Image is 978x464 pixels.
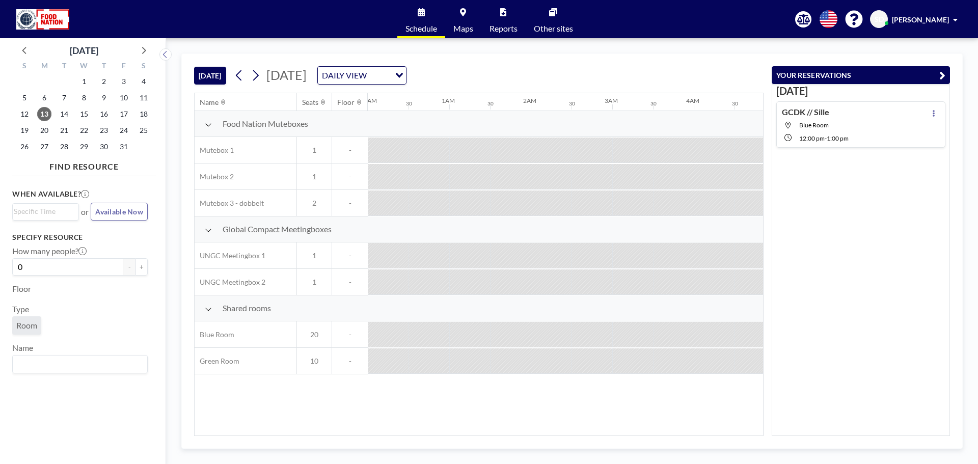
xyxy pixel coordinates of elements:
[16,9,69,30] img: organization-logo
[332,278,368,287] span: -
[195,357,239,366] span: Green Room
[782,107,829,117] h4: GCDK // Sille
[117,91,131,105] span: Friday, October 10, 2025
[195,278,265,287] span: UNGC Meetingbox 2
[77,74,91,89] span: Wednesday, October 1, 2025
[195,146,234,155] span: Mutebox 1
[57,107,71,121] span: Tuesday, October 14, 2025
[57,123,71,138] span: Tuesday, October 21, 2025
[223,303,271,313] span: Shared rooms
[55,60,74,73] div: T
[37,107,51,121] span: Monday, October 13, 2025
[223,119,308,129] span: Food Nation Muteboxes
[332,146,368,155] span: -
[799,134,825,142] span: 12:00 PM
[17,91,32,105] span: Sunday, October 5, 2025
[318,67,406,84] div: Search for option
[732,100,738,107] div: 30
[332,330,368,339] span: -
[91,203,148,221] button: Available Now
[297,199,332,208] span: 2
[442,97,455,104] div: 1AM
[15,60,35,73] div: S
[360,97,377,104] div: 12AM
[70,43,98,58] div: [DATE]
[77,91,91,105] span: Wednesday, October 8, 2025
[57,91,71,105] span: Tuesday, October 7, 2025
[13,356,147,373] div: Search for option
[337,98,355,107] div: Floor
[77,140,91,154] span: Wednesday, October 29, 2025
[332,251,368,260] span: -
[320,69,369,82] span: DAILY VIEW
[370,69,389,82] input: Search for option
[297,330,332,339] span: 20
[117,123,131,138] span: Friday, October 24, 2025
[114,60,133,73] div: F
[37,140,51,154] span: Monday, October 27, 2025
[487,100,494,107] div: 30
[117,140,131,154] span: Friday, October 31, 2025
[12,246,87,256] label: How many people?
[297,146,332,155] span: 1
[223,224,332,234] span: Global Compact Meetingboxes
[77,107,91,121] span: Wednesday, October 15, 2025
[37,91,51,105] span: Monday, October 6, 2025
[12,304,29,314] label: Type
[94,60,114,73] div: T
[97,107,111,121] span: Thursday, October 16, 2025
[16,320,37,330] span: Room
[97,74,111,89] span: Thursday, October 2, 2025
[17,107,32,121] span: Sunday, October 12, 2025
[97,140,111,154] span: Thursday, October 30, 2025
[195,251,265,260] span: UNGC Meetingbox 1
[523,97,536,104] div: 2AM
[77,123,91,138] span: Wednesday, October 22, 2025
[650,100,657,107] div: 30
[453,24,473,33] span: Maps
[14,206,73,217] input: Search for option
[12,157,156,172] h4: FIND RESOURCE
[825,134,827,142] span: -
[686,97,699,104] div: 4AM
[297,172,332,181] span: 1
[194,67,226,85] button: [DATE]
[74,60,94,73] div: W
[332,172,368,181] span: -
[137,107,151,121] span: Saturday, October 18, 2025
[266,67,307,83] span: [DATE]
[12,233,148,242] h3: Specify resource
[297,357,332,366] span: 10
[14,358,142,371] input: Search for option
[137,91,151,105] span: Saturday, October 11, 2025
[297,278,332,287] span: 1
[195,172,234,181] span: Mutebox 2
[297,251,332,260] span: 1
[332,357,368,366] span: -
[799,121,829,129] span: Blue Room
[35,60,55,73] div: M
[569,100,575,107] div: 30
[133,60,153,73] div: S
[827,134,849,142] span: 1:00 PM
[302,98,318,107] div: Seats
[200,98,219,107] div: Name
[137,74,151,89] span: Saturday, October 4, 2025
[405,24,437,33] span: Schedule
[892,15,949,24] span: [PERSON_NAME]
[81,207,89,217] span: or
[13,204,78,219] div: Search for option
[97,91,111,105] span: Thursday, October 9, 2025
[534,24,573,33] span: Other sites
[490,24,518,33] span: Reports
[37,123,51,138] span: Monday, October 20, 2025
[772,66,950,84] button: YOUR RESERVATIONS
[17,140,32,154] span: Sunday, October 26, 2025
[123,258,135,276] button: -
[406,100,412,107] div: 30
[605,97,618,104] div: 3AM
[57,140,71,154] span: Tuesday, October 28, 2025
[12,284,31,294] label: Floor
[135,258,148,276] button: +
[332,199,368,208] span: -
